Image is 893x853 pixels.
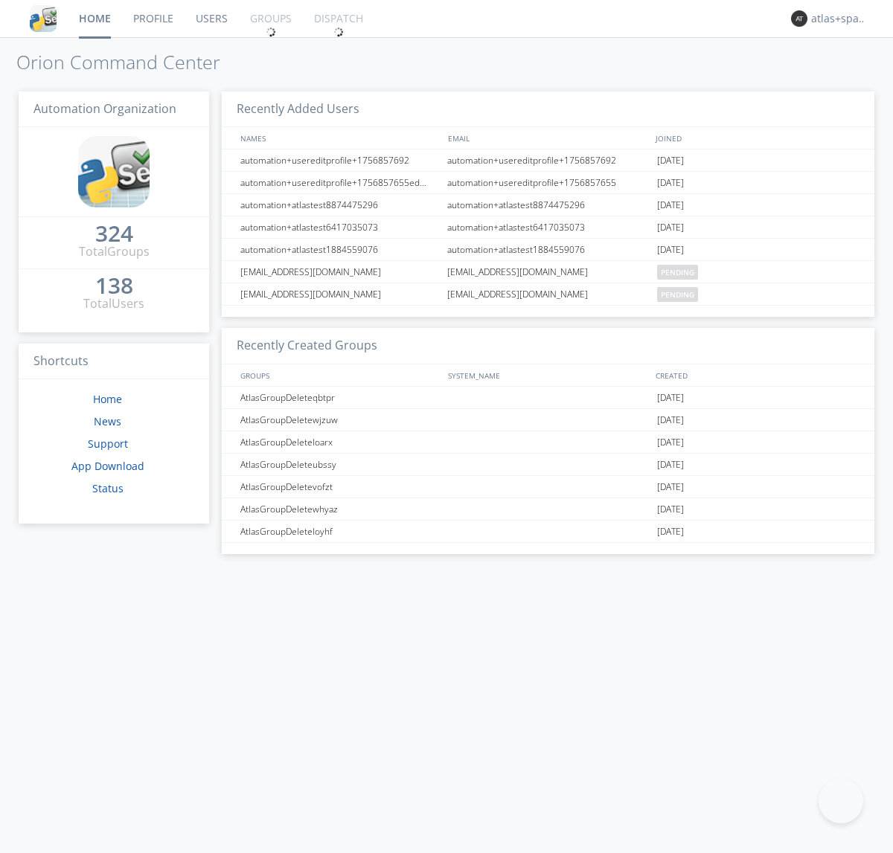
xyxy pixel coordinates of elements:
[33,100,176,117] span: Automation Organization
[237,149,443,171] div: automation+usereditprofile+1756857692
[652,364,860,386] div: CREATED
[444,283,653,305] div: [EMAIL_ADDRESS][DOMAIN_NAME]
[237,476,443,498] div: AtlasGroupDeletevofzt
[444,239,653,260] div: automation+atlastest1884559076
[222,409,874,431] a: AtlasGroupDeletewjzuw[DATE]
[95,278,133,295] a: 138
[71,459,144,473] a: App Download
[657,216,684,239] span: [DATE]
[237,498,443,520] div: AtlasGroupDeletewhyaz
[657,454,684,476] span: [DATE]
[444,216,653,238] div: automation+atlastest6417035073
[444,194,653,216] div: automation+atlastest8874475296
[222,454,874,476] a: AtlasGroupDeleteubssy[DATE]
[791,10,807,27] img: 373638.png
[78,136,150,207] img: cddb5a64eb264b2086981ab96f4c1ba7
[237,454,443,475] div: AtlasGroupDeleteubssy
[444,261,653,283] div: [EMAIL_ADDRESS][DOMAIN_NAME]
[237,261,443,283] div: [EMAIL_ADDRESS][DOMAIN_NAME]
[657,498,684,521] span: [DATE]
[222,521,874,543] a: AtlasGroupDeleteloyhf[DATE]
[237,283,443,305] div: [EMAIL_ADDRESS][DOMAIN_NAME]
[95,278,133,293] div: 138
[657,265,698,280] span: pending
[79,243,150,260] div: Total Groups
[237,127,441,149] div: NAMES
[95,226,133,241] div: 324
[657,521,684,543] span: [DATE]
[237,194,443,216] div: automation+atlastest8874475296
[657,239,684,261] span: [DATE]
[237,239,443,260] div: automation+atlastest1884559076
[444,172,653,193] div: automation+usereditprofile+1756857655
[657,409,684,431] span: [DATE]
[95,226,133,243] a: 324
[657,431,684,454] span: [DATE]
[222,172,874,194] a: automation+usereditprofile+1756857655editedautomation+usereditprofile+1756857655automation+usered...
[222,476,874,498] a: AtlasGroupDeletevofzt[DATE]
[222,216,874,239] a: automation+atlastest6417035073automation+atlastest6417035073[DATE]
[237,521,443,542] div: AtlasGroupDeleteloyhf
[444,127,652,149] div: EMAIL
[222,283,874,306] a: [EMAIL_ADDRESS][DOMAIN_NAME][EMAIL_ADDRESS][DOMAIN_NAME]pending
[222,91,874,128] h3: Recently Added Users
[266,27,276,37] img: spin.svg
[657,194,684,216] span: [DATE]
[444,149,653,171] div: automation+usereditprofile+1756857692
[657,149,684,172] span: [DATE]
[94,414,121,428] a: News
[444,364,652,386] div: SYSTEM_NAME
[819,779,863,823] iframe: Toggle Customer Support
[222,194,874,216] a: automation+atlastest8874475296automation+atlastest8874475296[DATE]
[237,216,443,238] div: automation+atlastest6417035073
[652,127,860,149] div: JOINED
[222,498,874,521] a: AtlasGroupDeletewhyaz[DATE]
[657,387,684,409] span: [DATE]
[237,172,443,193] div: automation+usereditprofile+1756857655editedautomation+usereditprofile+1756857655
[333,27,344,37] img: spin.svg
[30,5,57,32] img: cddb5a64eb264b2086981ab96f4c1ba7
[19,344,209,380] h3: Shortcuts
[222,431,874,454] a: AtlasGroupDeleteloarx[DATE]
[237,387,443,408] div: AtlasGroupDeleteqbtpr
[222,387,874,409] a: AtlasGroupDeleteqbtpr[DATE]
[222,239,874,261] a: automation+atlastest1884559076automation+atlastest1884559076[DATE]
[237,409,443,431] div: AtlasGroupDeletewjzuw
[88,437,128,451] a: Support
[657,287,698,302] span: pending
[657,476,684,498] span: [DATE]
[237,431,443,453] div: AtlasGroupDeleteloarx
[222,261,874,283] a: [EMAIL_ADDRESS][DOMAIN_NAME][EMAIL_ADDRESS][DOMAIN_NAME]pending
[92,481,124,495] a: Status
[657,172,684,194] span: [DATE]
[93,392,122,406] a: Home
[811,11,867,26] div: atlas+spanish0002
[237,364,441,386] div: GROUPS
[222,328,874,364] h3: Recently Created Groups
[83,295,144,312] div: Total Users
[222,149,874,172] a: automation+usereditprofile+1756857692automation+usereditprofile+1756857692[DATE]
